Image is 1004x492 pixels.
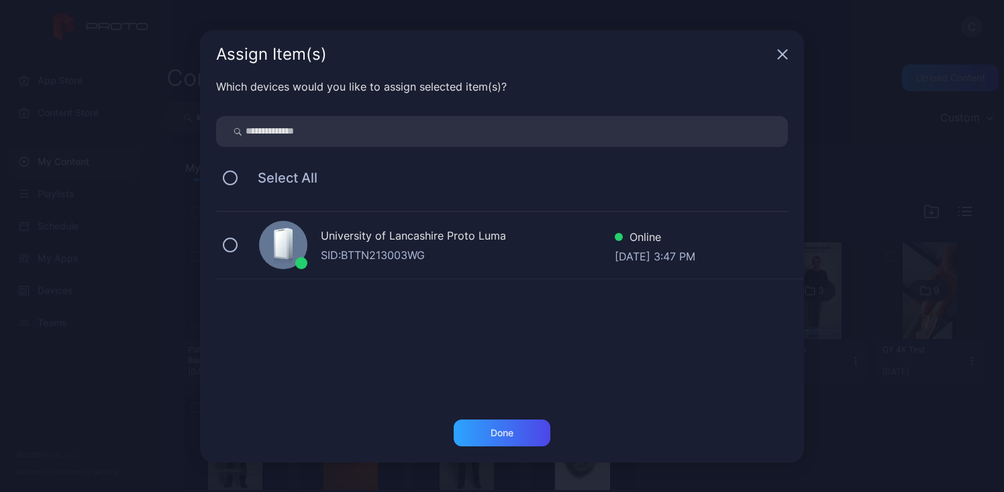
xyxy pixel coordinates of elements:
[321,247,615,263] div: SID: BTTN213003WG
[615,248,695,262] div: [DATE] 3:47 PM
[244,170,317,186] span: Select All
[615,229,695,248] div: Online
[216,46,772,62] div: Assign Item(s)
[216,79,788,95] div: Which devices would you like to assign selected item(s)?
[454,420,550,446] button: Done
[321,228,615,247] div: University of Lancashire Proto Luma
[491,428,513,438] div: Done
